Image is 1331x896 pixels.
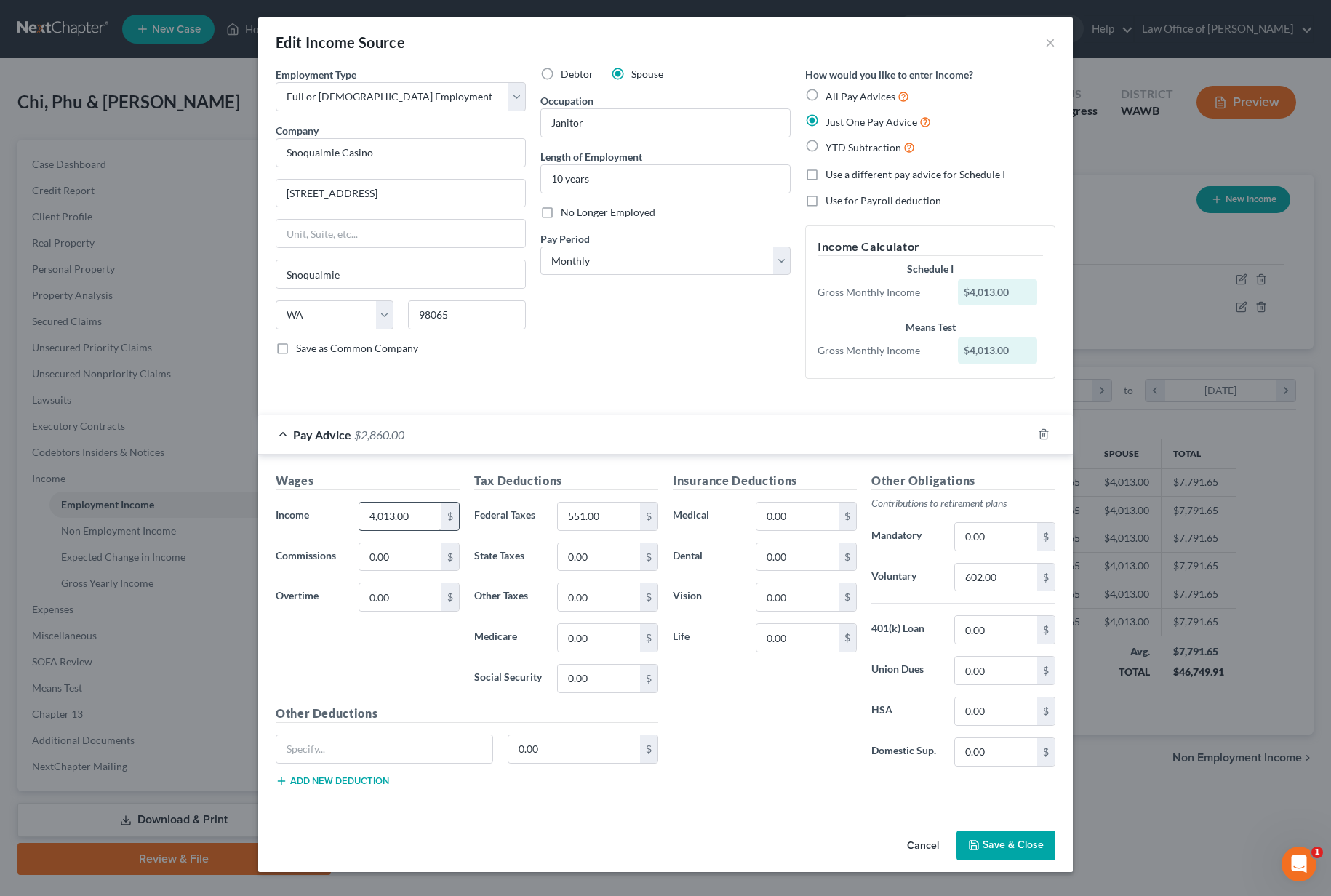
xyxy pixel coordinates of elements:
[1037,616,1055,644] div: $
[541,109,790,137] input: --
[276,508,309,521] span: Income
[864,697,947,726] label: HSA
[826,90,895,103] span: All Pay Advices
[956,831,1055,861] button: Save & Close
[359,583,441,611] input: 0.00
[1282,847,1316,881] iframe: Intercom live chat
[955,738,1037,766] input: 0.00
[756,543,839,571] input: 0.00
[354,428,404,441] span: $2,860.00
[826,194,941,207] span: Use for Payroll deduction
[955,657,1037,684] input: 0.00
[955,564,1037,591] input: 0.00
[276,68,356,81] span: Employment Type
[558,583,640,611] input: 0.00
[293,428,351,441] span: Pay Advice
[826,116,917,128] span: Just One Pay Advice
[818,320,1043,335] div: Means Test
[540,93,593,108] label: Occupation
[665,623,748,652] label: Life
[541,165,790,193] input: ex: 2 years
[561,206,655,218] span: No Longer Employed
[268,583,351,612] label: Overtime
[805,67,973,82] label: How would you like to enter income?
[540,149,642,164] label: Length of Employment
[561,68,593,80] span: Debtor
[467,543,550,572] label: State Taxes
[665,583,748,612] label: Vision
[558,543,640,571] input: 0.00
[441,583,459,611] div: $
[276,735,492,763] input: Specify...
[640,624,657,652] div: $
[955,697,1037,725] input: 0.00
[467,664,550,693] label: Social Security
[467,623,550,652] label: Medicare
[839,503,856,530] div: $
[955,616,1037,644] input: 0.00
[864,737,947,767] label: Domestic Sup.
[276,124,319,137] span: Company
[558,665,640,692] input: 0.00
[359,503,441,530] input: 0.00
[810,343,951,358] div: Gross Monthly Income
[756,583,839,611] input: 0.00
[276,138,526,167] input: Search company by name...
[640,583,657,611] div: $
[467,502,550,531] label: Federal Taxes
[540,233,590,245] span: Pay Period
[864,522,947,551] label: Mandatory
[441,543,459,571] div: $
[640,503,657,530] div: $
[665,502,748,531] label: Medical
[441,503,459,530] div: $
[665,543,748,572] label: Dental
[640,665,657,692] div: $
[408,300,526,329] input: Enter zip...
[276,180,525,207] input: Enter address...
[1037,697,1055,725] div: $
[276,705,658,723] h5: Other Deductions
[268,543,351,572] label: Commissions
[276,775,389,787] button: Add new deduction
[756,503,839,530] input: 0.00
[1311,847,1323,858] span: 1
[640,543,657,571] div: $
[1037,738,1055,766] div: $
[818,262,1043,276] div: Schedule I
[818,238,1043,256] h5: Income Calculator
[1037,523,1055,551] div: $
[276,220,525,247] input: Unit, Suite, etc...
[558,624,640,652] input: 0.00
[864,656,947,685] label: Union Dues
[826,168,1005,180] span: Use a different pay advice for Schedule I
[958,337,1038,364] div: $4,013.00
[359,543,441,571] input: 0.00
[1045,33,1055,51] button: ×
[895,832,951,861] button: Cancel
[756,624,839,652] input: 0.00
[864,563,947,592] label: Voluntary
[839,624,856,652] div: $
[839,543,856,571] div: $
[631,68,663,80] span: Spouse
[839,583,856,611] div: $
[296,342,418,354] span: Save as Common Company
[826,141,901,153] span: YTD Subtraction
[474,472,658,490] h5: Tax Deductions
[864,615,947,644] label: 401(k) Loan
[871,472,1055,490] h5: Other Obligations
[276,32,405,52] div: Edit Income Source
[558,503,640,530] input: 0.00
[467,583,550,612] label: Other Taxes
[871,496,1055,511] p: Contributions to retirement plans
[1037,657,1055,684] div: $
[640,735,657,763] div: $
[673,472,857,490] h5: Insurance Deductions
[810,285,951,300] div: Gross Monthly Income
[1037,564,1055,591] div: $
[276,260,525,288] input: Enter city...
[955,523,1037,551] input: 0.00
[276,472,460,490] h5: Wages
[958,279,1038,305] div: $4,013.00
